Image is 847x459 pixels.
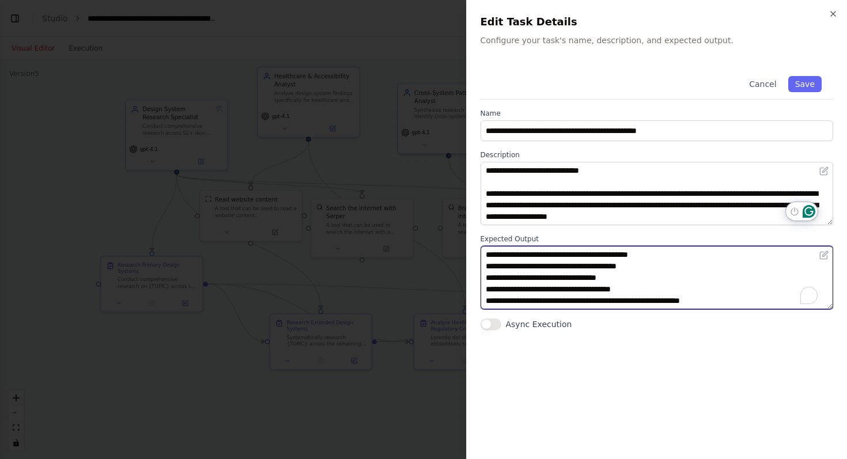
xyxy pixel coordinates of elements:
[788,76,822,92] button: Save
[481,150,834,160] label: Description
[742,76,783,92] button: Cancel
[481,14,834,30] h2: Edit Task Details
[817,164,831,178] button: Open in editor
[506,318,572,330] label: Async Execution
[481,35,834,46] p: Configure your task's name, description, and expected output.
[481,246,834,309] textarea: To enrich screen reader interactions, please activate Accessibility in Grammarly extension settings
[481,109,834,118] label: Name
[481,234,834,244] label: Expected Output
[481,162,834,225] textarea: To enrich screen reader interactions, please activate Accessibility in Grammarly extension settings
[817,248,831,262] button: Open in editor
